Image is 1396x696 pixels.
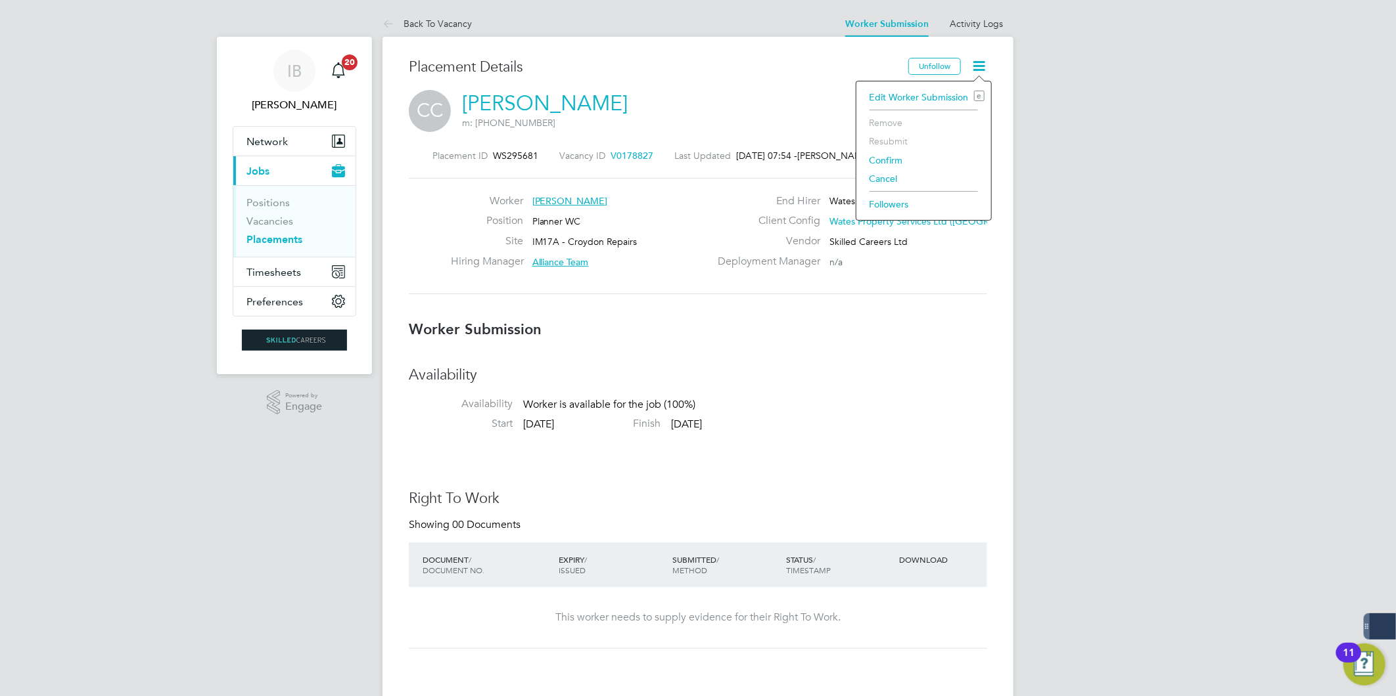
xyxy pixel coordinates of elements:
span: m: [PHONE_NUMBER] [462,117,555,129]
a: Back To Vacancy [383,18,472,30]
button: Unfollow [908,58,961,75]
span: IM17A - Croydon Repairs [532,236,638,248]
span: [DATE] [523,418,554,431]
span: V0178827 [611,150,653,162]
span: Alliance Team [532,256,589,268]
span: 00 Documents [452,518,521,531]
a: 20 [325,50,352,92]
label: Site [451,234,523,248]
li: Cancel [863,169,985,188]
h3: Availability [409,366,987,385]
div: DOWNLOAD [896,548,987,571]
div: This worker needs to supply evidence for their Right To Work. [422,611,974,624]
span: Isabelle Blackhall [233,97,356,113]
label: Vacancy ID [559,150,605,162]
span: / [813,554,816,565]
button: Preferences [233,287,356,316]
span: METHOD [672,565,707,575]
li: Remove [863,114,985,132]
div: 11 [1343,653,1355,670]
span: Engage [285,401,322,412]
span: / [584,554,587,565]
h3: Right To Work [409,489,987,508]
i: e [974,91,985,101]
a: Vacancies [246,215,293,227]
a: [PERSON_NAME] [462,91,628,116]
span: ISSUED [559,565,586,575]
li: Edit Worker Submission [863,88,985,106]
button: Jobs [233,156,356,185]
span: n/a [829,256,843,268]
li: Confirm [863,151,985,169]
a: Worker Submission [845,18,929,30]
a: Activity Logs [950,18,1003,30]
div: STATUS [783,548,896,582]
span: Preferences [246,295,303,308]
label: Last Updated [674,150,731,162]
span: WS295681 [493,150,538,162]
span: Worker is available for the job (100%) [523,398,695,411]
label: Hiring Manager [451,255,523,269]
label: Position [451,214,523,228]
img: skilledcareers-logo-retina.png [242,330,347,351]
li: Followers [863,195,985,213]
button: Open Resource Center, 11 new notifications [1343,643,1385,685]
span: [PERSON_NAME] [532,195,608,207]
div: Showing [409,518,523,532]
span: DOCUMENT NO. [423,565,484,575]
button: Timesheets [233,257,356,286]
a: IB[PERSON_NAME] [233,50,356,113]
span: Wates Property Services Ltd ([GEOGRAPHIC_DATA]… [829,215,1056,227]
li: Resubmit [863,132,985,150]
span: 20 [342,54,358,70]
h3: Placement Details [409,58,898,77]
label: Vendor [710,234,820,248]
b: Worker Submission [409,320,542,338]
span: / [716,554,719,565]
div: SUBMITTED [669,548,783,582]
span: / [469,554,471,565]
div: EXPIRY [555,548,669,582]
span: [DATE] 07:54 - [736,150,797,162]
a: Powered byEngage [267,390,323,415]
button: Network [233,127,356,156]
label: Finish [557,417,661,431]
span: Powered by [285,390,322,401]
span: Wates Property Services Limited [829,195,964,207]
a: Go to home page [233,330,356,351]
span: Network [246,135,288,148]
label: Start [409,417,513,431]
label: Availability [409,397,513,411]
span: Jobs [246,165,269,177]
nav: Main navigation [217,37,372,374]
label: Deployment Manager [710,255,820,269]
span: TIMESTAMP [786,565,831,575]
label: Worker [451,194,523,208]
label: Client Config [710,214,820,228]
a: Placements [246,233,302,246]
label: Placement ID [432,150,488,162]
span: CC [409,90,451,132]
span: Planner WC [532,215,581,227]
div: DOCUMENT [419,548,555,582]
a: Positions [246,196,290,209]
span: [PERSON_NAME] [797,150,870,162]
span: [DATE] [671,418,702,431]
span: Skilled Careers Ltd [829,236,908,248]
div: Jobs [233,185,356,257]
span: IB [287,62,302,79]
label: End Hirer [710,194,820,208]
span: Timesheets [246,266,301,278]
